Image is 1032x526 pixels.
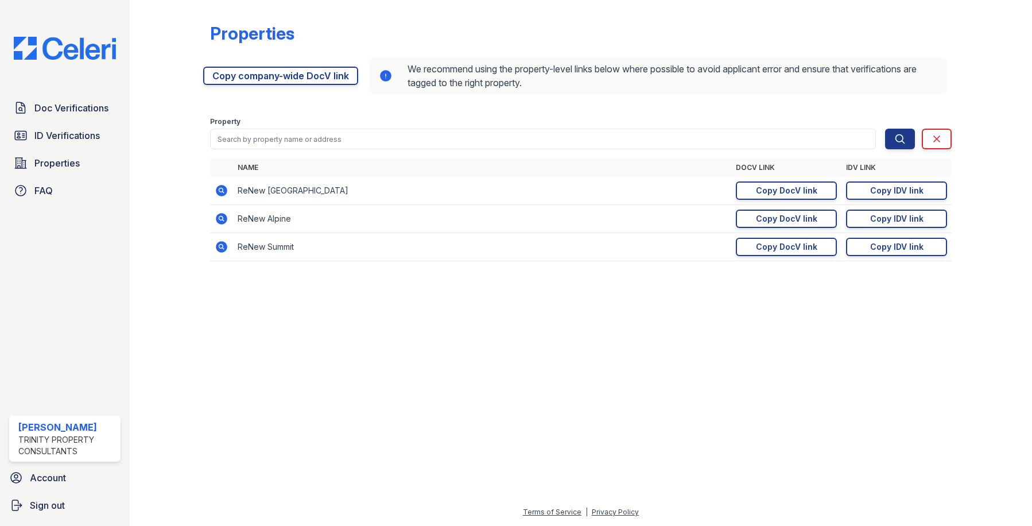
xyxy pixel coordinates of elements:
[736,181,837,200] a: Copy DocV link
[203,67,358,85] a: Copy company-wide DocV link
[523,508,581,516] a: Terms of Service
[846,210,947,228] a: Copy IDV link
[731,158,841,177] th: DocV Link
[9,179,121,202] a: FAQ
[233,205,732,233] td: ReNew Alpine
[210,117,240,126] label: Property
[846,238,947,256] a: Copy IDV link
[233,233,732,261] td: ReNew Summit
[736,210,837,228] a: Copy DocV link
[233,177,732,205] td: ReNew [GEOGRAPHIC_DATA]
[5,466,125,489] a: Account
[736,238,837,256] a: Copy DocV link
[34,129,100,142] span: ID Verifications
[756,241,817,253] div: Copy DocV link
[34,184,53,198] span: FAQ
[870,241,924,253] div: Copy IDV link
[870,213,924,225] div: Copy IDV link
[18,434,116,457] div: Trinity Property Consultants
[34,101,108,115] span: Doc Verifications
[592,508,639,516] a: Privacy Policy
[18,420,116,434] div: [PERSON_NAME]
[585,508,588,516] div: |
[5,494,125,517] a: Sign out
[210,129,876,149] input: Search by property name or address
[841,158,952,177] th: IDV Link
[233,158,732,177] th: Name
[9,96,121,119] a: Doc Verifications
[34,156,80,170] span: Properties
[30,498,65,512] span: Sign out
[870,185,924,196] div: Copy IDV link
[846,181,947,200] a: Copy IDV link
[370,57,948,94] div: We recommend using the property-level links below where possible to avoid applicant error and ens...
[9,124,121,147] a: ID Verifications
[5,37,125,60] img: CE_Logo_Blue-a8612792a0a2168367f1c8372b55b34899dd931a85d93a1a3d3e32e68fde9ad4.png
[756,185,817,196] div: Copy DocV link
[756,213,817,225] div: Copy DocV link
[210,23,294,44] div: Properties
[30,471,66,485] span: Account
[9,152,121,175] a: Properties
